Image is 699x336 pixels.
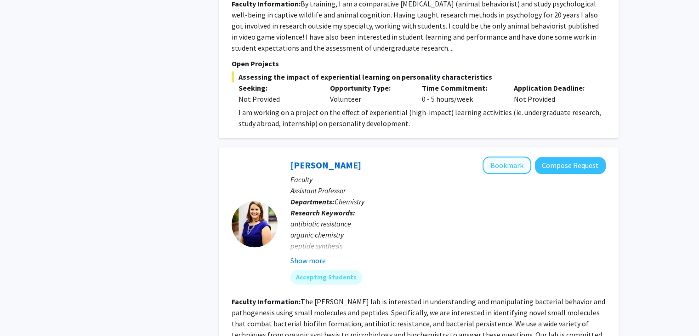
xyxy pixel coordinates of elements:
button: Compose Request to Meghan Blackledge [535,157,606,174]
button: Add Meghan Blackledge to Bookmarks [483,156,531,174]
span: Assessing the impact of experiential learning on personality characteristics [232,71,606,82]
p: Faculty [290,174,606,185]
a: [PERSON_NAME] [290,159,361,171]
button: Show more [290,255,326,266]
b: Research Keywords: [290,208,355,217]
p: I am working on a project on the effect of experiential (high-impact) learning activities (ie. un... [239,107,606,129]
mat-chip: Accepting Students [290,270,362,284]
div: Not Provided [239,93,317,104]
p: Open Projects [232,58,606,69]
iframe: Chat [7,295,39,329]
div: antibiotic resistance organic chemistry peptide synthesis MRSA drug repurposing biochemistry chem... [290,218,606,295]
p: Application Deadline: [514,82,592,93]
p: Opportunity Type: [330,82,408,93]
span: Chemistry [335,197,364,206]
b: Departments: [290,197,335,206]
div: Volunteer [323,82,415,104]
p: Time Commitment: [422,82,500,93]
b: Faculty Information: [232,297,301,306]
p: Seeking: [239,82,317,93]
div: Not Provided [507,82,599,104]
p: Assistant Professor [290,185,606,196]
div: 0 - 5 hours/week [415,82,507,104]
